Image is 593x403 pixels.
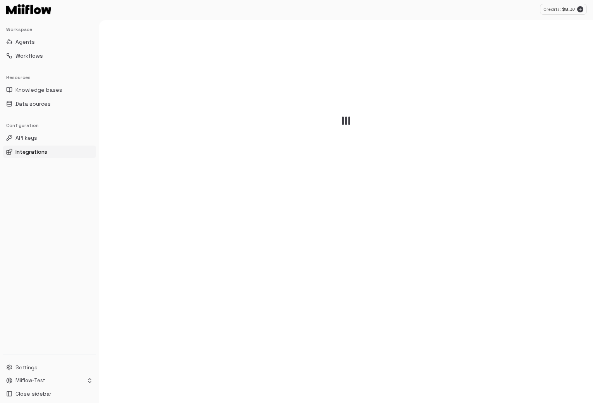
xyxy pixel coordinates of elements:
span: API keys [15,134,37,142]
button: Settings [3,361,96,374]
span: Integrations [15,148,47,156]
span: Settings [15,364,38,371]
span: Close sidebar [15,390,51,398]
p: Miiflow-Test [15,377,45,384]
p: $ 8.37 [562,6,576,13]
span: Knowledge bases [15,86,62,94]
button: Toggle Sidebar [96,20,102,403]
button: Knowledge bases [3,84,96,96]
button: Add credits [577,6,583,12]
button: Miiflow-Test [3,375,96,386]
span: Data sources [15,100,51,108]
button: Agents [3,36,96,48]
span: Workflows [15,52,43,60]
button: Integrations [3,146,96,158]
span: Agents [15,38,35,46]
p: Credits: [543,6,560,13]
button: API keys [3,132,96,144]
img: Logo [6,4,51,14]
button: Workflows [3,50,96,62]
div: Workspace [3,23,96,36]
div: Resources [3,71,96,84]
button: Close sidebar [3,388,96,400]
div: Configuration [3,119,96,132]
button: Data sources [3,98,96,110]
